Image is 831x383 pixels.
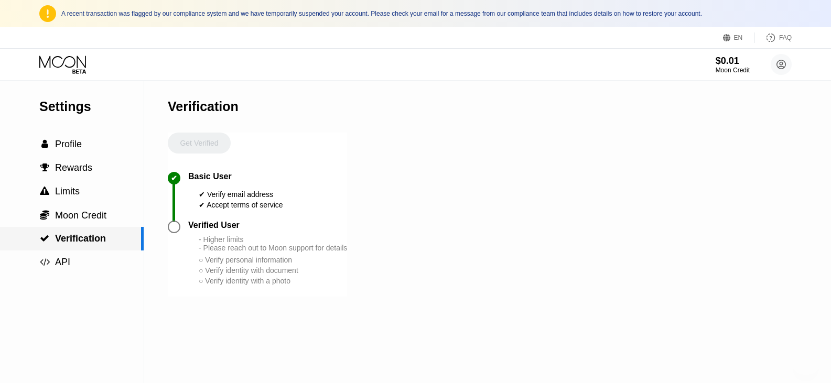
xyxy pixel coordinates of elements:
div: Settings [39,99,144,114]
div:  [39,163,50,172]
div: EN [734,34,743,41]
span: Rewards [55,162,92,173]
div: Verification [168,99,239,114]
span:  [40,163,49,172]
div: ✔ Accept terms of service [199,201,283,209]
div: EN [723,32,755,43]
span:  [40,257,50,267]
div:  [39,210,50,220]
div: ✔ Verify email address [199,190,283,199]
div: ○ Verify identity with document [199,266,347,275]
div: $0.01 [716,56,750,67]
div: - Higher limits - Please reach out to Moon support for details [199,235,347,252]
div:  [39,257,50,267]
div: Moon Credit [716,67,750,74]
span: Profile [55,139,82,149]
span:  [40,187,49,196]
div: FAQ [755,32,792,43]
iframe: Button to launch messaging window [789,341,823,375]
div:  [39,139,50,149]
div: A recent transaction was flagged by our compliance system and we have temporarily suspended your ... [61,10,792,17]
div: $0.01Moon Credit [716,56,750,74]
span: Moon Credit [55,210,106,221]
div: Verified User [188,221,240,230]
div: ○ Verify identity with a photo [199,277,347,285]
div: FAQ [779,34,792,41]
span: Limits [55,186,80,196]
span: Verification [55,233,106,244]
div: ○ Verify personal information [199,256,347,264]
span:  [40,210,49,220]
span:  [40,234,49,243]
span:  [41,139,48,149]
div: ✔ [171,174,177,182]
div:  [39,187,50,196]
div: Basic User [188,172,232,181]
div:  [39,234,50,243]
span: API [55,257,70,267]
